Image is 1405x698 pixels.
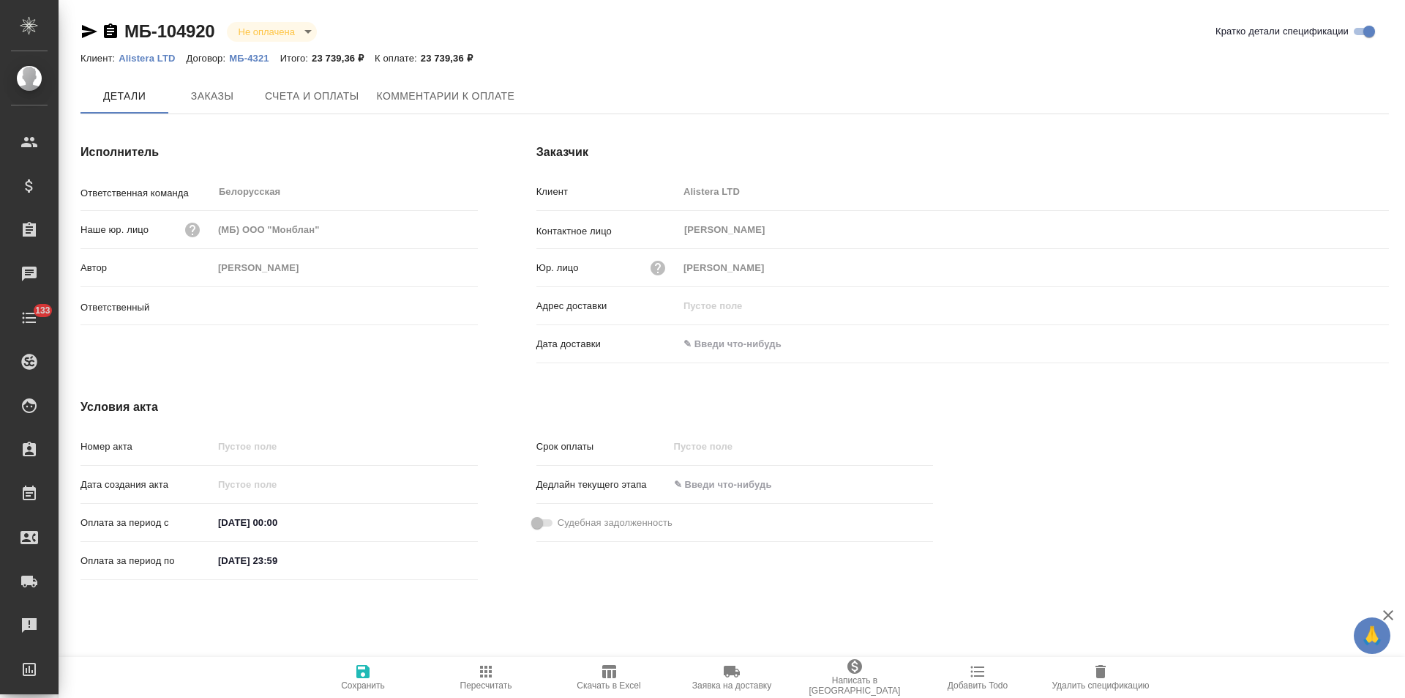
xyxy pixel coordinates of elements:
p: Дедлайн текущего этапа [536,478,669,492]
p: Alistera LTD [119,53,186,64]
input: Пустое поле [678,295,1389,316]
input: Пустое поле [669,436,797,457]
input: Пустое поле [678,181,1389,202]
a: 133 [4,300,55,336]
p: Контактное лицо [536,224,678,239]
p: Клиент: [80,53,119,64]
input: ✎ Введи что-нибудь [669,474,797,495]
span: Счета и оплаты [265,87,359,105]
button: Скопировать ссылку для ЯМессенджера [80,23,98,40]
input: Пустое поле [678,257,1389,278]
p: Дата создания акта [80,478,213,492]
input: Пустое поле [213,436,478,457]
button: Open [470,305,473,308]
span: Судебная задолженность [558,516,672,530]
p: Оплата за период с [80,516,213,530]
input: Пустое поле [213,474,341,495]
input: ✎ Введи что-нибудь [678,333,806,354]
p: Адрес доставки [536,299,678,313]
p: Срок оплаты [536,439,669,454]
p: МБ-4321 [229,53,280,64]
button: Скопировать ссылку [102,23,119,40]
input: Пустое поле [213,257,478,278]
a: Alistera LTD [119,51,186,64]
p: К оплате: [375,53,421,64]
button: Не оплачена [234,26,299,38]
h4: Условия акта [80,398,933,416]
h4: Заказчик [536,144,1389,161]
p: Итого: [280,53,312,64]
p: Клиент [536,185,678,199]
input: Пустое поле [213,219,478,240]
input: ✎ Введи что-нибудь [213,550,341,571]
p: Автор [80,261,213,275]
p: Ответственный [80,300,213,315]
p: 23 739,36 ₽ [421,53,484,64]
p: Наше юр. лицо [80,223,149,237]
span: Заказы [177,87,247,105]
p: Оплата за период по [80,554,213,568]
div: Не оплачена [227,22,317,42]
span: Детали [89,87,160,105]
h4: Исполнитель [80,144,478,161]
a: МБ-4321 [229,51,280,64]
span: 133 [26,303,59,318]
span: Комментарии к оплате [377,87,515,105]
p: Номер акта [80,439,213,454]
p: 23 739,36 ₽ [312,53,375,64]
p: Дата доставки [536,337,678,352]
p: Юр. лицо [536,261,579,275]
p: Договор: [187,53,230,64]
button: 🙏 [1354,617,1390,654]
p: Ответственная команда [80,186,213,201]
span: 🙏 [1360,620,1385,651]
input: ✎ Введи что-нибудь [213,512,341,533]
a: МБ-104920 [124,21,215,41]
span: Кратко детали спецификации [1215,24,1349,39]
